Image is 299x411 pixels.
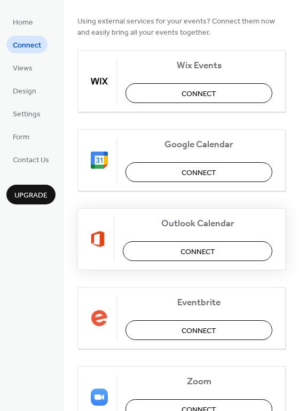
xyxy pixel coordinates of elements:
span: Using external services for your events? Connect them now and easily bring all your events together. [77,15,286,38]
span: Upgrade [14,190,48,201]
img: wix [91,73,108,90]
a: Home [6,13,40,30]
a: Connect [6,36,48,53]
span: Contact Us [13,155,49,166]
a: Form [6,128,36,145]
button: Connect [125,162,272,182]
span: Eventbrite [125,297,272,308]
button: Upgrade [6,185,56,204]
span: Connect [13,40,41,51]
a: Settings [6,105,47,122]
span: Home [13,17,33,28]
span: Form [13,132,29,143]
img: google [91,152,108,169]
span: Connect [182,167,216,178]
button: Connect [123,241,272,261]
span: Settings [13,109,41,120]
a: Views [6,59,39,76]
span: Zoom [125,376,272,387]
span: Connect [182,325,216,336]
button: Connect [125,83,272,103]
span: Design [13,86,36,97]
img: eventbrite [91,310,108,327]
button: Connect [125,320,272,340]
span: Wix Events [125,60,272,71]
a: Design [6,82,43,99]
img: zoom [91,389,108,406]
img: outlook [91,231,105,248]
a: Contact Us [6,151,56,168]
span: Connect [182,88,216,99]
span: Outlook Calendar [123,218,272,229]
span: Views [13,63,33,74]
span: Google Calendar [125,139,272,150]
span: Connect [180,246,215,257]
